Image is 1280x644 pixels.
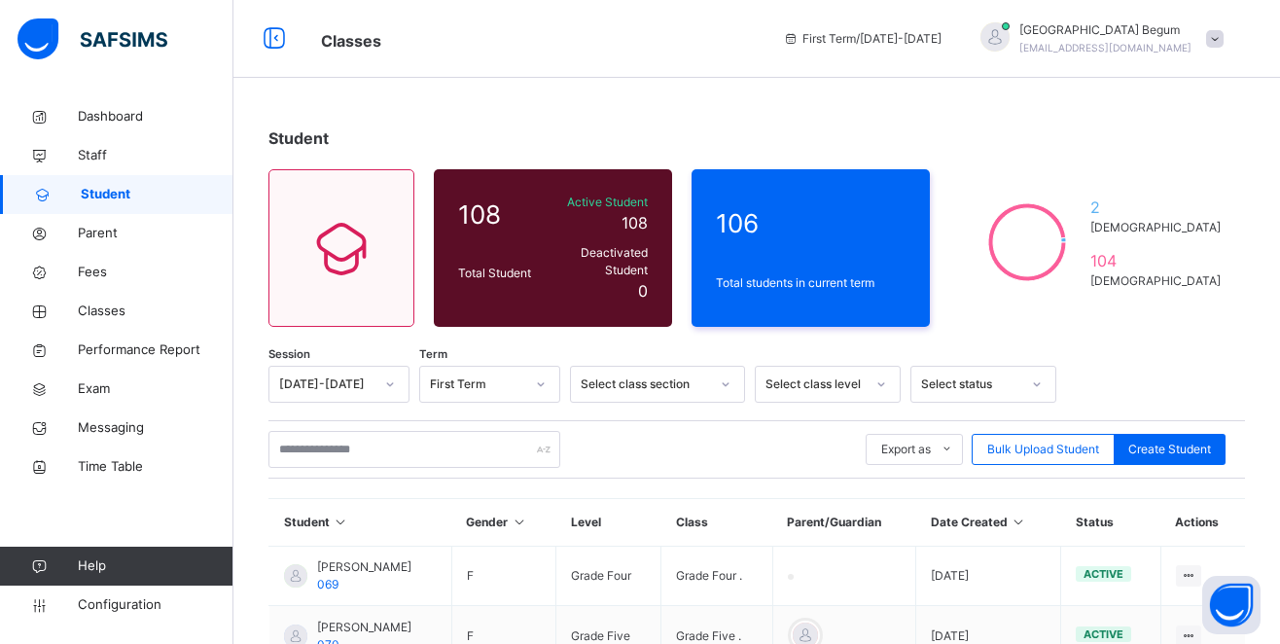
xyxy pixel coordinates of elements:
[511,515,527,529] i: Sort in Ascending Order
[1019,21,1191,39] span: [GEOGRAPHIC_DATA] Begum
[321,31,381,51] span: Classes
[541,244,648,279] span: Deactivated Student
[987,441,1099,458] span: Bulk Upload Student
[765,376,865,393] div: Select class level
[333,515,349,529] i: Sort in Ascending Order
[921,376,1020,393] div: Select status
[541,194,648,211] span: Active Student
[716,204,906,242] span: 106
[269,499,452,547] th: Student
[78,302,233,321] span: Classes
[78,107,233,126] span: Dashboard
[961,21,1233,56] div: Shumsunnahar Begum
[1084,567,1123,581] span: active
[78,146,233,165] span: Staff
[78,595,232,615] span: Configuration
[581,376,709,393] div: Select class section
[419,346,447,363] span: Term
[78,556,232,576] span: Help
[556,547,661,606] td: Grade Four
[451,547,556,606] td: F
[268,346,310,363] span: Session
[78,457,233,477] span: Time Table
[78,340,233,360] span: Performance Report
[81,185,233,204] span: Student
[279,376,373,393] div: [DATE]-[DATE]
[622,213,648,233] span: 108
[783,30,942,48] span: session/term information
[458,196,531,233] span: 108
[18,18,167,59] img: safsims
[78,263,233,282] span: Fees
[1061,499,1160,547] th: Status
[916,547,1061,606] td: [DATE]
[1128,441,1211,458] span: Create Student
[1011,515,1027,529] i: Sort in Ascending Order
[916,499,1061,547] th: Date Created
[881,441,931,458] span: Export as
[1090,219,1221,236] span: [DEMOGRAPHIC_DATA]
[661,499,773,547] th: Class
[317,558,411,576] span: [PERSON_NAME]
[317,619,411,636] span: [PERSON_NAME]
[716,274,906,292] span: Total students in current term
[1090,249,1221,272] span: 104
[78,418,233,438] span: Messaging
[430,376,524,393] div: First Term
[1202,576,1261,634] button: Open asap
[1084,627,1123,641] span: active
[78,379,233,399] span: Exam
[453,260,536,287] div: Total Student
[638,281,648,301] span: 0
[78,224,233,243] span: Parent
[772,499,915,547] th: Parent/Guardian
[1090,272,1221,290] span: [DEMOGRAPHIC_DATA]
[1019,42,1191,54] span: [EMAIL_ADDRESS][DOMAIN_NAME]
[451,499,556,547] th: Gender
[268,128,329,148] span: Student
[1090,196,1221,219] span: 2
[317,577,338,591] span: 069
[556,499,661,547] th: Level
[1160,499,1245,547] th: Actions
[661,547,773,606] td: Grade Four .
